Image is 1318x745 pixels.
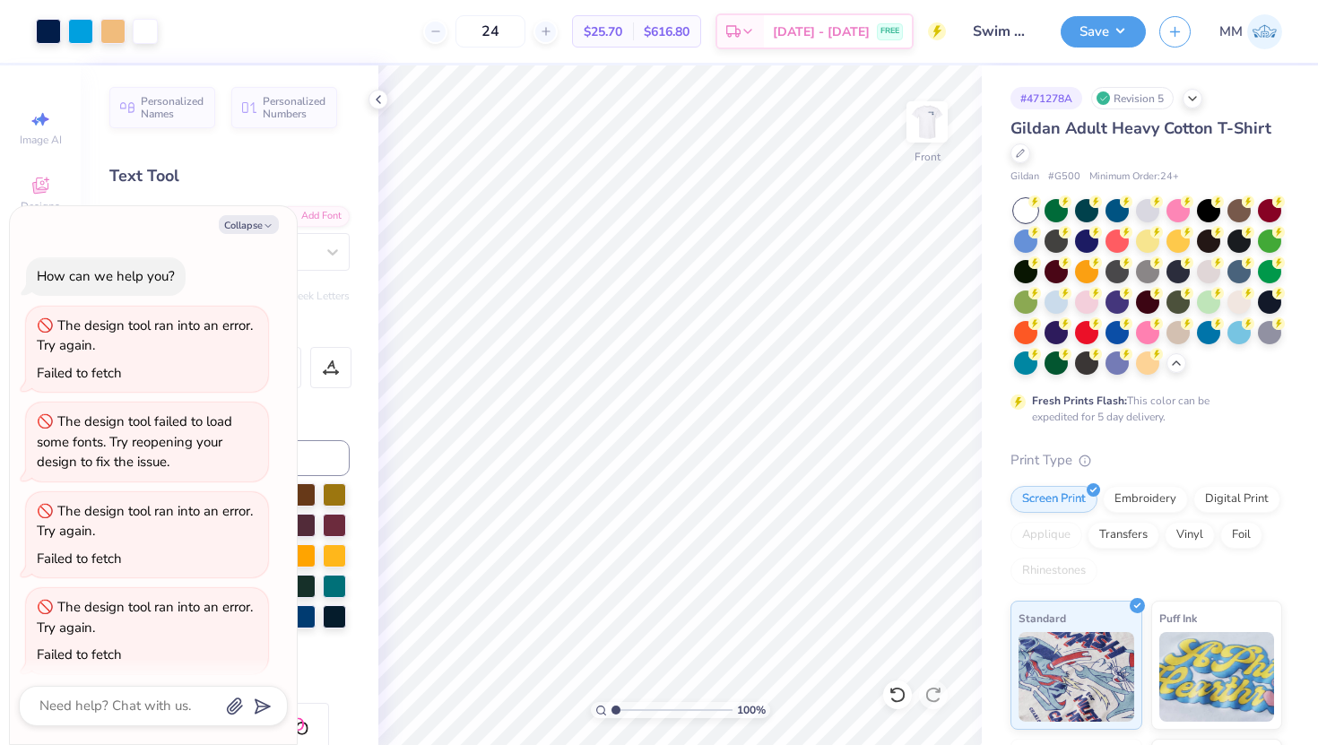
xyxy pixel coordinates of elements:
div: This color can be expedited for 5 day delivery. [1032,393,1253,425]
div: Vinyl [1165,522,1215,549]
div: Print Type [1010,450,1282,471]
span: [DATE] - [DATE] [773,22,870,41]
img: Front [909,104,945,140]
div: Front [915,149,941,165]
div: How can we help you? [37,267,175,285]
div: # 471278A [1010,87,1082,109]
span: $616.80 [644,22,689,41]
span: Minimum Order: 24 + [1089,169,1179,185]
div: The design tool ran into an error. Try again. [37,502,253,541]
span: Personalized Names [141,95,204,120]
a: MM [1219,14,1282,49]
div: Foil [1220,522,1262,549]
div: Add Font [279,206,350,227]
button: Save [1061,16,1146,48]
div: Text Tool [109,164,350,188]
div: Rhinestones [1010,558,1097,585]
span: Image AI [20,133,62,147]
div: The design tool failed to load some fonts. Try reopening your design to fix the issue. [37,412,232,471]
span: MM [1219,22,1243,42]
span: FREE [880,25,899,38]
div: Transfers [1088,522,1159,549]
div: Digital Print [1193,486,1280,513]
input: – – [455,15,525,48]
div: Embroidery [1103,486,1188,513]
span: $25.70 [584,22,622,41]
span: Gildan [1010,169,1039,185]
div: Failed to fetch [37,364,122,382]
img: Puff Ink [1159,632,1275,722]
div: Applique [1010,522,1082,549]
span: Designs [21,199,60,213]
span: Puff Ink [1159,609,1197,628]
img: Macy Mccollough [1247,14,1282,49]
div: Failed to fetch [37,645,122,663]
div: The design tool ran into an error. Try again. [37,316,253,355]
strong: Fresh Prints Flash: [1032,394,1127,408]
div: Screen Print [1010,486,1097,513]
span: # G500 [1048,169,1080,185]
input: Untitled Design [959,13,1047,49]
span: 100 % [737,702,766,718]
span: Personalized Numbers [263,95,326,120]
div: Revision 5 [1091,87,1174,109]
div: The design tool ran into an error. Try again. [37,598,253,637]
span: Standard [1019,609,1066,628]
span: Gildan Adult Heavy Cotton T-Shirt [1010,117,1271,139]
button: Collapse [219,215,279,234]
div: Failed to fetch [37,550,122,567]
img: Standard [1019,632,1134,722]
